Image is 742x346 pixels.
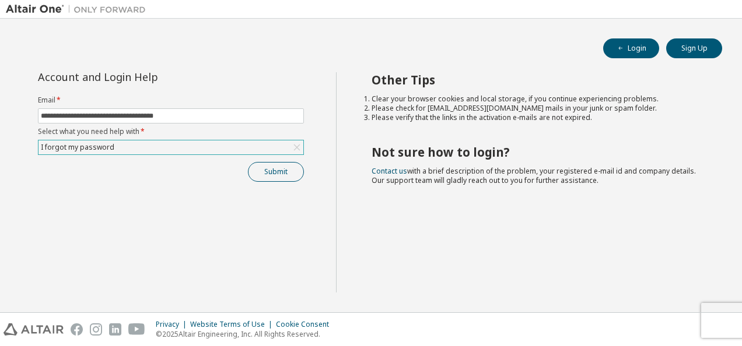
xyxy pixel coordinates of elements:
button: Submit [248,162,304,182]
div: Website Terms of Use [190,320,276,329]
li: Please verify that the links in the activation e-mails are not expired. [372,113,702,122]
div: Cookie Consent [276,320,336,329]
h2: Other Tips [372,72,702,87]
div: Privacy [156,320,190,329]
img: Altair One [6,3,152,15]
img: altair_logo.svg [3,323,64,336]
a: Contact us [372,166,407,176]
li: Please check for [EMAIL_ADDRESS][DOMAIN_NAME] mails in your junk or spam folder. [372,104,702,113]
img: youtube.svg [128,323,145,336]
li: Clear your browser cookies and local storage, if you continue experiencing problems. [372,94,702,104]
img: instagram.svg [90,323,102,336]
div: I forgot my password [39,141,116,154]
span: with a brief description of the problem, your registered e-mail id and company details. Our suppo... [372,166,696,185]
img: linkedin.svg [109,323,121,336]
div: Account and Login Help [38,72,251,82]
div: I forgot my password [38,140,303,154]
img: facebook.svg [71,323,83,336]
button: Login [603,38,659,58]
label: Email [38,96,304,105]
label: Select what you need help with [38,127,304,136]
button: Sign Up [666,38,722,58]
h2: Not sure how to login? [372,144,702,160]
p: © 2025 Altair Engineering, Inc. All Rights Reserved. [156,329,336,339]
